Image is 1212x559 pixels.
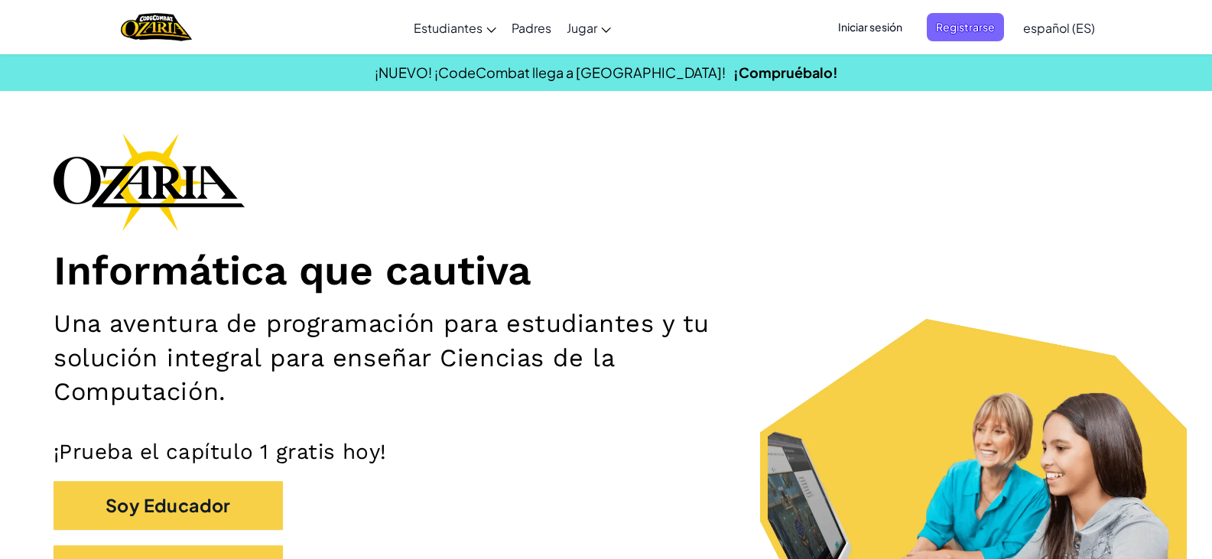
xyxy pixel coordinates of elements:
span: ¡NUEVO! ¡CodeCombat llega a [GEOGRAPHIC_DATA]! [375,63,726,81]
button: Soy Educador [54,481,283,531]
span: Estudiantes [414,20,483,36]
span: Jugar [567,20,597,36]
a: español (ES) [1015,7,1103,48]
a: Padres [504,7,559,48]
a: ¡Compruébalo! [733,63,838,81]
img: Ozaria branding logo [54,133,245,231]
h1: Informática que cautiva [54,246,1158,296]
button: Iniciar sesión [829,13,911,41]
a: Estudiantes [406,7,504,48]
a: Ozaria by CodeCombat logo [121,11,192,43]
p: ¡Prueba el capítulo 1 gratis hoy! [54,439,1158,466]
img: Home [121,11,192,43]
span: español (ES) [1023,20,1095,36]
button: Registrarse [927,13,1004,41]
a: Jugar [559,7,619,48]
h2: Una aventura de programación para estudiantes y tu solución integral para enseñar Ciencias de la ... [54,307,794,408]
